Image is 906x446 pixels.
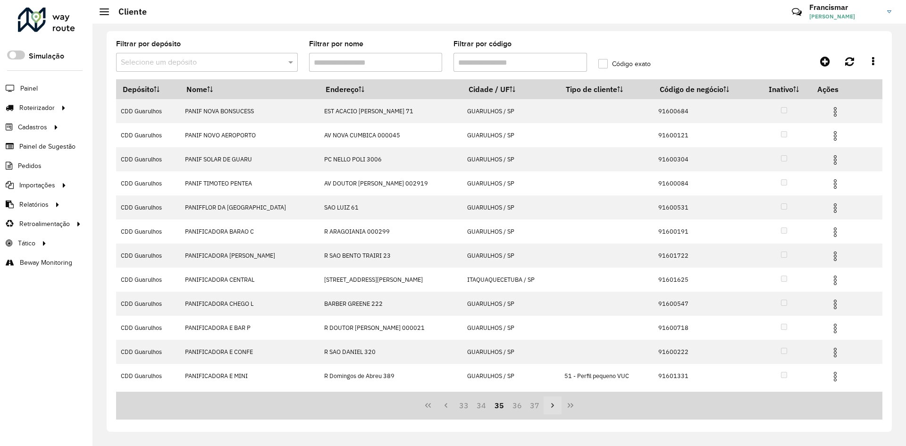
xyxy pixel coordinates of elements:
button: Previous Page [437,396,455,414]
td: GUARULHOS / SP [462,364,560,388]
th: Cidade / UF [462,79,560,99]
td: PANIFICADORA CENTRAL [180,268,319,292]
td: GUARULHOS / SP [462,123,560,147]
td: 91600191 [653,219,756,244]
td: AV DOUTOR [PERSON_NAME] 002919 [319,171,462,195]
td: CDD Guarulhos [116,171,180,195]
td: 91600684 [653,99,756,123]
td: 91601625 [653,268,756,292]
td: R DOUTOR [PERSON_NAME] 000021 [319,316,462,340]
th: Tipo de cliente [560,79,654,99]
button: Last Page [562,396,579,414]
td: 91600222 [653,340,756,364]
button: 34 [472,396,490,414]
td: BARBER GREENE 222 [319,292,462,316]
td: R SAO BENTO TRAIRI 23 [319,244,462,268]
label: Filtrar por código [453,38,512,50]
td: PANIFICADORA BARAO C [180,219,319,244]
th: Inativo [757,79,811,99]
td: 91601722 [653,244,756,268]
span: Tático [18,238,35,248]
button: 36 [508,396,526,414]
h2: Cliente [109,7,147,17]
td: R Domingos de Abreu 389 [319,364,462,388]
a: Contato Rápido [787,2,807,22]
label: Código exato [598,59,651,69]
span: Painel [20,84,38,93]
td: PANIF SOLAR DE GUARU [180,147,319,171]
td: 91600304 [653,147,756,171]
td: PC NELLO POLI 3006 [319,147,462,171]
td: PANIFICADORA E CONFE [180,340,319,364]
td: GUARULHOS / SP [462,195,560,219]
td: 91600531 [653,195,756,219]
td: [STREET_ADDRESS][PERSON_NAME] [319,268,462,292]
td: GUARULHOS / SP [462,244,560,268]
button: 33 [455,396,473,414]
td: CDD Guarulhos [116,147,180,171]
span: Roteirizador [19,103,55,113]
button: 35 [490,396,508,414]
td: GUARULHOS / SP [462,292,560,316]
label: Filtrar por depósito [116,38,181,50]
td: R SAO DANIEL 320 [319,340,462,364]
td: GUARULHOS / SP [462,316,560,340]
h3: Francismar [809,3,880,12]
td: CDD Guarulhos [116,340,180,364]
button: 37 [526,396,544,414]
td: 51 - Perfil pequeno VUC [560,364,654,388]
td: 91600718 [653,316,756,340]
label: Filtrar por nome [309,38,363,50]
span: Painel de Sugestão [19,142,75,151]
button: First Page [419,396,437,414]
td: 91600084 [653,171,756,195]
td: PANIFICADORA CHEGO L [180,292,319,316]
td: GUARULHOS / SP [462,99,560,123]
button: Next Page [544,396,562,414]
th: Endereço [319,79,462,99]
span: Relatórios [19,200,49,210]
td: PANIFICADORA E BAR P [180,316,319,340]
td: PANIFICADORA E MINI [180,364,319,388]
span: Beway Monitoring [20,258,72,268]
td: 91601331 [653,364,756,388]
td: ITAQUAQUECETUBA / SP [462,268,560,292]
td: CDD Guarulhos [116,292,180,316]
th: Nome [180,79,319,99]
td: SAO LUIZ 61 [319,195,462,219]
td: CDD Guarulhos [116,316,180,340]
td: CDD Guarulhos [116,99,180,123]
td: CDD Guarulhos [116,123,180,147]
td: PANIF TIMOTEO PENTEA [180,171,319,195]
td: CDD Guarulhos [116,244,180,268]
span: Cadastros [18,122,47,132]
span: [PERSON_NAME] [809,12,880,21]
td: CDD Guarulhos [116,219,180,244]
label: Simulação [29,50,64,62]
td: 91600121 [653,123,756,147]
td: GUARULHOS / SP [462,340,560,364]
td: R ARAGOIANIA 000299 [319,219,462,244]
td: PANIFFLOR DA [GEOGRAPHIC_DATA] [180,195,319,219]
td: GUARULHOS / SP [462,147,560,171]
td: GUARULHOS / SP [462,219,560,244]
td: PANIF NOVA BONSUCESS [180,99,319,123]
td: CDD Guarulhos [116,364,180,388]
th: Depósito [116,79,180,99]
span: Pedidos [18,161,42,171]
th: Código de negócio [653,79,756,99]
span: Importações [19,180,55,190]
td: 91600547 [653,292,756,316]
td: CDD Guarulhos [116,268,180,292]
td: PANIF NOVO AEROPORTO [180,123,319,147]
td: GUARULHOS / SP [462,171,560,195]
td: PANIFICADORA [PERSON_NAME] [180,244,319,268]
span: Retroalimentação [19,219,70,229]
td: AV NOVA CUMBICA 000045 [319,123,462,147]
td: EST ACACIO [PERSON_NAME] 71 [319,99,462,123]
th: Ações [811,79,867,99]
td: CDD Guarulhos [116,195,180,219]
